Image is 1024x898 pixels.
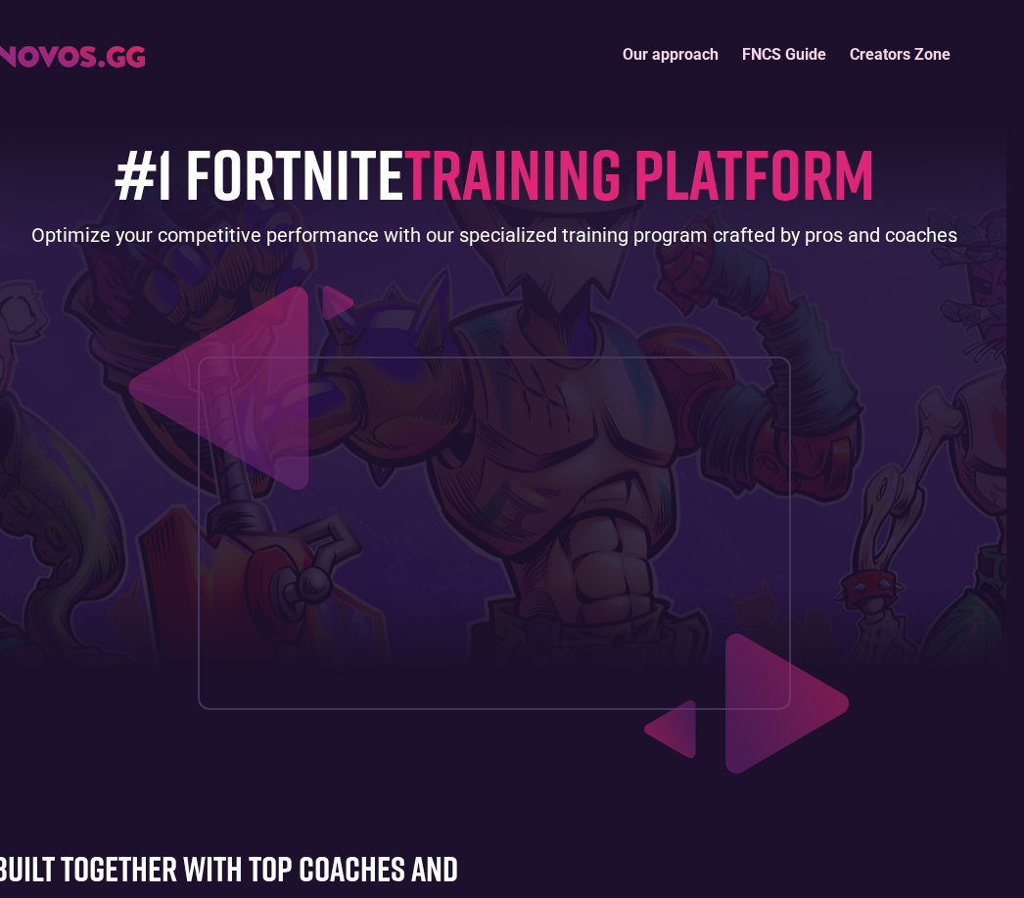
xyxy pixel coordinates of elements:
div: Optimize your competitive performance with our specialized training program crafted by pros and c... [31,221,957,249]
a: Our approach [611,33,730,75]
span: TRAINING PLATFORM [404,130,875,215]
iframe: Increase your placement in 14 days (Novos.gg) [214,373,775,692]
h1: #1 FORTNITE [115,134,875,212]
a: Creators Zone [838,33,962,75]
a: FNCS Guide [730,33,838,75]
